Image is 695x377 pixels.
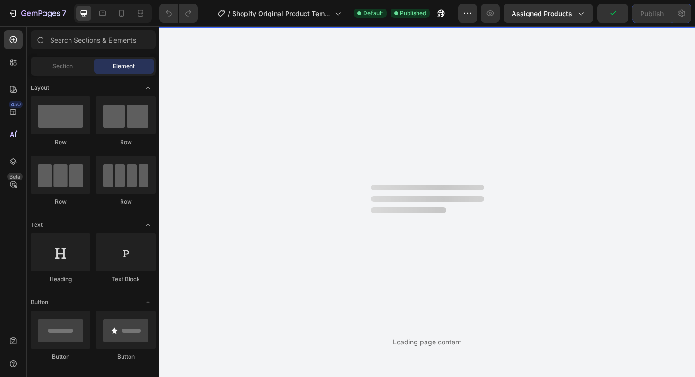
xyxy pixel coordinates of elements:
[31,84,49,92] span: Layout
[232,9,331,18] span: Shopify Original Product Template
[9,101,23,108] div: 450
[96,138,156,146] div: Row
[31,30,156,49] input: Search Sections & Elements
[96,352,156,361] div: Button
[140,295,156,310] span: Toggle open
[632,4,672,23] button: Publish
[363,9,383,17] span: Default
[228,9,230,18] span: /
[640,9,664,18] div: Publish
[400,9,426,17] span: Published
[7,173,23,180] div: Beta
[159,4,198,23] div: Undo/Redo
[113,62,135,70] span: Element
[96,275,156,283] div: Text Block
[31,352,90,361] div: Button
[62,8,66,19] p: 7
[393,337,461,347] div: Loading page content
[52,62,73,70] span: Section
[140,217,156,232] span: Toggle open
[4,4,70,23] button: 7
[504,4,593,23] button: Assigned Products
[31,221,43,229] span: Text
[512,9,572,18] span: Assigned Products
[31,298,48,307] span: Button
[31,275,90,283] div: Heading
[31,138,90,146] div: Row
[31,197,90,206] div: Row
[140,80,156,95] span: Toggle open
[96,197,156,206] div: Row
